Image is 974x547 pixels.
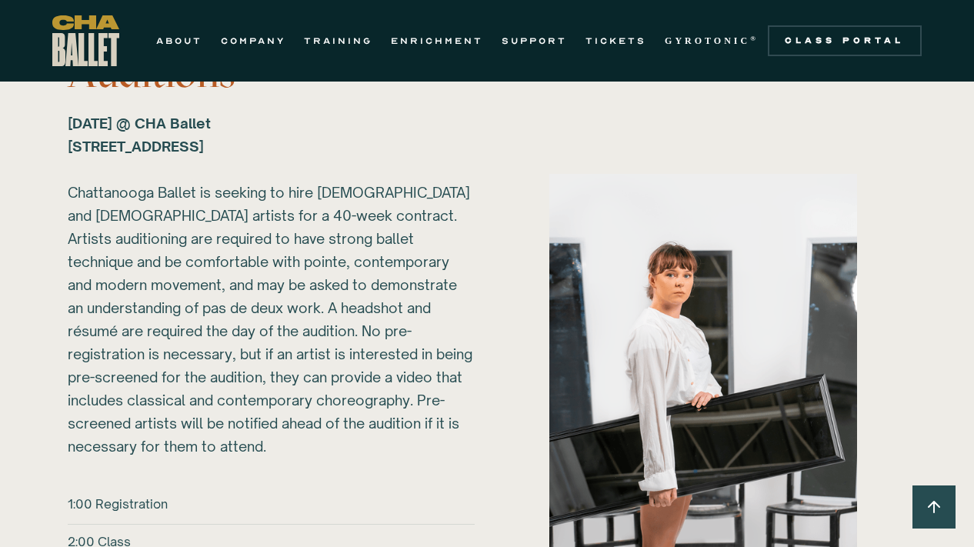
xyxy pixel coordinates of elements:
[52,15,119,66] a: home
[304,32,372,50] a: TRAINING
[68,115,211,155] strong: [DATE] @ CHA Ballet [STREET_ADDRESS] ‍
[391,32,483,50] a: ENRICHMENT
[156,32,202,50] a: ABOUT
[750,35,759,42] sup: ®
[665,35,750,46] strong: GYROTONIC
[768,25,922,56] a: Class Portal
[68,112,475,458] div: Chattanooga Ballet is seeking to hire [DEMOGRAPHIC_DATA] and [DEMOGRAPHIC_DATA] artists for a 40-...
[585,32,646,50] a: TICKETS
[665,32,759,50] a: GYROTONIC®
[68,495,168,513] h6: 1:00 Registration
[68,50,475,96] h3: Auditions
[777,35,912,47] div: Class Portal
[502,32,567,50] a: SUPPORT
[221,32,285,50] a: COMPANY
